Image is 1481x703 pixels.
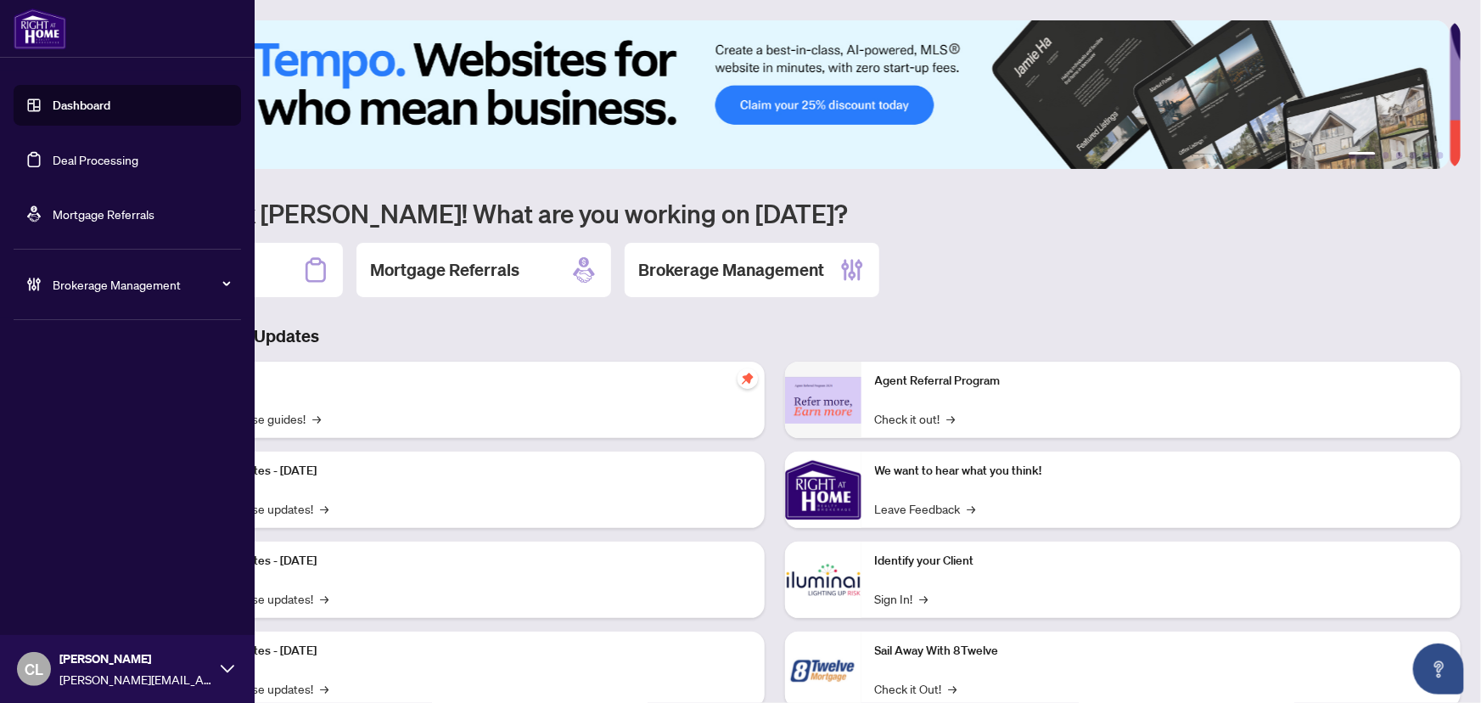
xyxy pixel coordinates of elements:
span: → [312,409,321,428]
img: Agent Referral Program [785,377,861,424]
h1: Welcome back [PERSON_NAME]! What are you working on [DATE]? [88,197,1461,229]
p: Platform Updates - [DATE] [178,552,751,571]
button: 5 [1423,152,1430,159]
button: 2 [1383,152,1389,159]
a: Sign In!→ [875,589,928,608]
img: Identify your Client [785,542,861,618]
button: 1 [1349,152,1376,159]
span: → [920,589,928,608]
span: pushpin [738,368,758,389]
a: Dashboard [53,98,110,113]
img: Slide 0 [88,20,1450,169]
h3: Brokerage & Industry Updates [88,324,1461,348]
a: Check it out!→ [875,409,956,428]
a: Leave Feedback→ [875,499,976,518]
p: Platform Updates - [DATE] [178,462,751,481]
p: We want to hear what you think! [875,462,1448,481]
h2: Brokerage Management [638,258,824,282]
a: Mortgage Referrals [53,206,154,222]
span: → [949,679,957,698]
h2: Mortgage Referrals [370,258,519,282]
span: → [320,679,328,698]
button: 3 [1396,152,1403,159]
p: Identify your Client [875,552,1448,571]
p: Self-Help [178,372,751,391]
p: Platform Updates - [DATE] [178,642,751,661]
span: CL [25,657,43,681]
span: → [968,499,976,518]
span: → [947,409,956,428]
span: → [320,589,328,608]
span: [PERSON_NAME][EMAIL_ADDRESS][DOMAIN_NAME] [59,670,212,689]
p: Agent Referral Program [875,372,1448,391]
a: Deal Processing [53,152,138,167]
span: → [320,499,328,518]
img: logo [14,8,66,49]
span: Brokerage Management [53,275,229,294]
button: 4 [1410,152,1416,159]
button: Open asap [1413,644,1464,695]
span: [PERSON_NAME] [59,650,212,668]
img: We want to hear what you think! [785,452,861,528]
p: Sail Away With 8Twelve [875,642,1448,661]
button: 6 [1437,152,1444,159]
a: Check it Out!→ [875,679,957,698]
